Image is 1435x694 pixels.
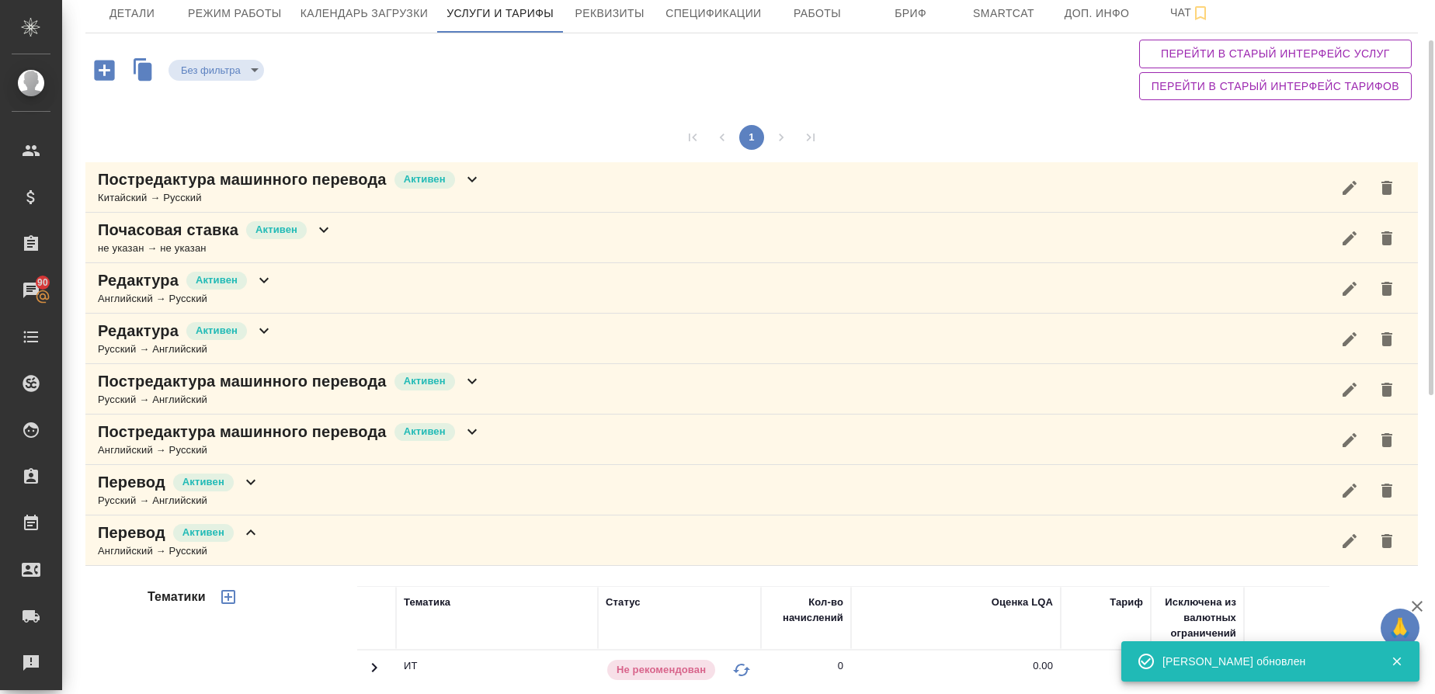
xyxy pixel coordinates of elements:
[1331,220,1368,257] button: Редактировать услугу
[1381,654,1412,668] button: Закрыть
[404,595,450,610] div: Тематика
[838,658,843,674] div: 0
[182,474,224,490] p: Активен
[1153,3,1228,23] span: Чат
[404,172,446,187] p: Активен
[85,465,1418,515] div: ПереводАктивенРусский → Английский
[1331,321,1368,358] button: Редактировать услугу
[196,323,238,338] p: Активен
[665,4,761,23] span: Спецификации
[148,588,206,606] h4: Тематики
[967,4,1041,23] span: Smartcat
[404,424,446,439] p: Активен
[1139,40,1412,68] button: Перейти в старый интерфейс услуг
[85,314,1418,364] div: РедактураАктивенРусский → Английский
[98,291,273,307] div: Английский → Русский
[301,4,429,23] span: Календарь загрузки
[196,272,238,288] p: Активен
[1060,4,1134,23] span: Доп. инфо
[98,320,179,342] p: Редактура
[98,442,481,458] div: Английский → Русский
[98,392,481,408] div: Русский → Английский
[1368,371,1405,408] button: Удалить услугу
[188,4,282,23] span: Режим работы
[365,668,384,679] span: Toggle Row Expanded
[98,543,260,559] div: Английский → Русский
[85,213,1418,263] div: Почасовая ставкаАктивенне указан → не указан
[98,493,260,508] div: Русский → Английский
[992,595,1053,610] div: Оценка LQA
[98,522,165,543] p: Перевод
[98,421,387,442] p: Постредактура машинного перевода
[1331,422,1368,459] button: Редактировать услугу
[85,515,1418,566] div: ПереводАктивенАнглийский → Русский
[85,263,1418,314] div: РедактураАктивенАнглийский → Русский
[617,662,706,678] p: Не рекомендован
[572,4,647,23] span: Реквизиты
[95,4,169,23] span: Детали
[1152,44,1399,64] span: Перейти в старый интерфейс услуг
[1368,270,1405,307] button: Удалить услугу
[98,168,387,190] p: Постредактура машинного перевода
[874,4,948,23] span: Бриф
[83,54,126,86] button: Добавить услугу
[1159,595,1236,641] div: Исключена из валютных ограничений
[1152,77,1399,96] span: Перейти в старый интерфейс тарифов
[1191,4,1210,23] svg: Подписаться
[1331,522,1368,560] button: Редактировать услугу
[1331,472,1368,509] button: Редактировать услугу
[85,162,1418,213] div: Постредактура машинного переводаАктивенКитайский → Русский
[210,578,247,616] button: Добавить тематику
[1368,522,1405,560] button: Удалить услугу
[1368,321,1405,358] button: Удалить услугу
[1331,371,1368,408] button: Редактировать услугу
[169,60,264,81] div: Без фильтра
[85,364,1418,415] div: Постредактура машинного переводаАктивенРусский → Английский
[182,525,224,540] p: Активен
[255,222,297,238] p: Активен
[176,64,245,77] button: Без фильтра
[98,241,333,256] div: не указан → не указан
[85,415,1418,465] div: Постредактура машинного переводаАктивенАнглийский → Русский
[1368,169,1405,206] button: Удалить услугу
[1368,472,1405,509] button: Удалить услугу
[1110,595,1143,610] div: Тариф
[1381,609,1419,647] button: 🙏
[98,269,179,291] p: Редактура
[98,342,273,357] div: Русский → Английский
[780,4,855,23] span: Работы
[769,595,843,626] div: Кол-во начислений
[1139,72,1412,101] button: Перейти в старый интерфейс тарифов
[446,4,554,23] span: Услуги и тарифы
[4,271,58,310] a: 90
[98,219,238,241] p: Почасовая ставка
[1331,169,1368,206] button: Редактировать услугу
[1162,654,1367,669] div: [PERSON_NAME] обновлен
[1368,220,1405,257] button: Удалить услугу
[126,54,169,89] button: Скопировать услуги другого исполнителя
[98,370,387,392] p: Постредактура машинного перевода
[98,471,165,493] p: Перевод
[606,595,641,610] div: Статус
[404,373,446,389] p: Активен
[730,658,753,682] button: Изменить статус на "В черном списке"
[98,190,481,206] div: Китайский → Русский
[1368,422,1405,459] button: Удалить услугу
[1331,270,1368,307] button: Редактировать услугу
[28,275,57,290] span: 90
[1387,612,1413,644] span: 🙏
[678,125,825,150] nav: pagination navigation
